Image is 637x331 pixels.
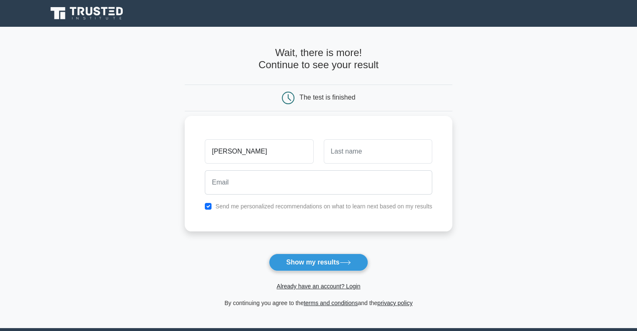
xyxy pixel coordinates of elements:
[304,300,358,306] a: terms and conditions
[185,47,452,71] h4: Wait, there is more! Continue to see your result
[299,94,355,101] div: The test is finished
[324,139,432,164] input: Last name
[180,298,457,308] div: By continuing you agree to the and the
[377,300,413,306] a: privacy policy
[276,283,360,290] a: Already have an account? Login
[205,170,432,195] input: Email
[269,254,368,271] button: Show my results
[205,139,313,164] input: First name
[215,203,432,210] label: Send me personalized recommendations on what to learn next based on my results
